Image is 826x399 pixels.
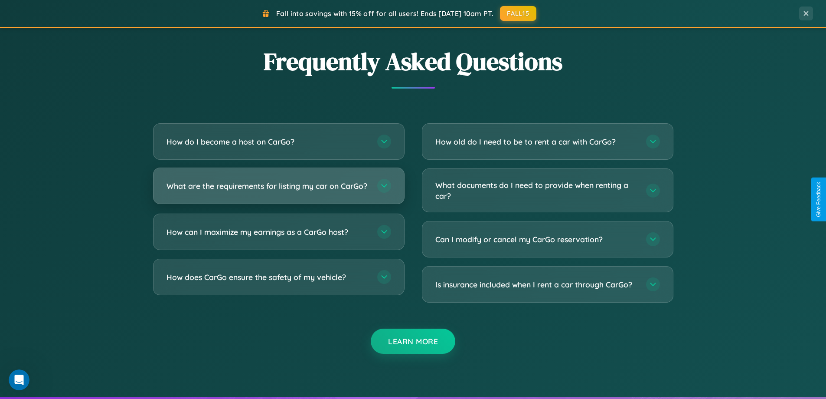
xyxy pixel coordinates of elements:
h2: Frequently Asked Questions [153,45,673,78]
h3: What are the requirements for listing my car on CarGo? [167,181,369,191]
h3: How do I become a host on CarGo? [167,136,369,147]
iframe: Intercom live chat [9,369,29,390]
h3: How can I maximize my earnings as a CarGo host? [167,227,369,237]
button: Learn More [371,329,455,354]
button: FALL15 [500,6,536,21]
div: Give Feedback [816,182,822,217]
h3: What documents do I need to provide when renting a car? [435,180,637,201]
h3: How does CarGo ensure the safety of my vehicle? [167,272,369,283]
h3: Can I modify or cancel my CarGo reservation? [435,234,637,245]
h3: Is insurance included when I rent a car through CarGo? [435,279,637,290]
h3: How old do I need to be to rent a car with CarGo? [435,136,637,147]
span: Fall into savings with 15% off for all users! Ends [DATE] 10am PT. [276,9,493,18]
